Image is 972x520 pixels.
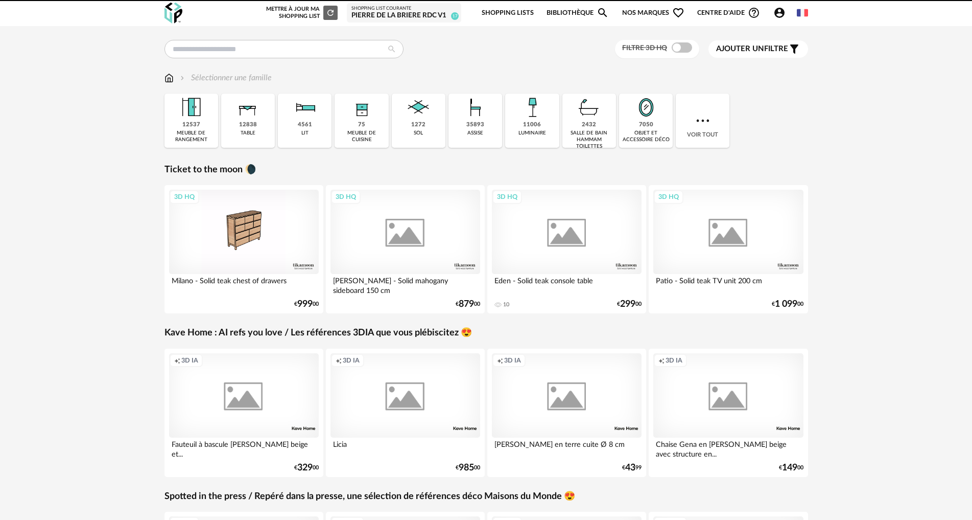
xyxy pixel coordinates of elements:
[492,438,642,458] div: [PERSON_NAME] en terre cuite Ø 8 cm
[301,130,309,137] div: lit
[694,111,712,130] img: more.7b13dc1.svg
[658,356,665,365] span: Creation icon
[708,40,808,58] button: Ajouter unfiltre Filter icon
[666,356,682,365] span: 3D IA
[504,356,521,365] span: 3D IA
[164,3,182,24] img: OXP
[462,94,489,121] img: Assise.png
[779,464,803,471] div: € 00
[405,94,432,121] img: Sol.png
[164,164,256,176] a: Ticket to the moon 🌘
[164,327,472,339] a: Kave Home : AI refs you love / Les références 3DIA que vous plébiscitez 😍
[351,6,457,12] div: Shopping List courante
[487,349,647,477] a: Creation icon 3D IA [PERSON_NAME] en terre cuite Ø 8 cm €4399
[234,94,262,121] img: Table.png
[241,130,255,137] div: table
[482,1,534,25] a: Shopping Lists
[748,7,760,19] span: Help Circle Outline icon
[649,185,808,313] a: 3D HQ Patio - Solid teak TV unit 200 cm €1 09900
[639,121,653,129] div: 7050
[182,121,200,129] div: 12537
[297,301,313,308] span: 999
[297,464,313,471] span: 329
[625,464,635,471] span: 43
[178,72,272,84] div: Sélectionner une famille
[351,6,457,20] a: Shopping List courante pierre de la briere RDC V1 17
[654,190,683,204] div: 3D HQ
[181,356,198,365] span: 3D IA
[170,190,199,204] div: 3D HQ
[331,190,361,204] div: 3D HQ
[676,94,729,148] div: Voir tout
[264,6,338,20] div: Mettre à jour ma Shopping List
[622,130,670,143] div: objet et accessoire déco
[773,7,790,19] span: Account Circle icon
[622,1,684,25] span: Nos marques
[775,301,797,308] span: 1 099
[351,11,457,20] div: pierre de la briere RDC V1
[336,356,342,365] span: Creation icon
[497,356,503,365] span: Creation icon
[672,7,684,19] span: Heart Outline icon
[169,438,319,458] div: Fauteuil à bascule [PERSON_NAME] beige et...
[330,274,481,295] div: [PERSON_NAME] - Solid mahogany sideboard 150 cm
[291,94,319,121] img: Literie.png
[294,301,319,308] div: € 00
[716,45,764,53] span: Ajouter un
[487,185,647,313] a: 3D HQ Eden - Solid teak console table 10 €29900
[459,301,474,308] span: 879
[451,12,459,20] span: 17
[620,301,635,308] span: 299
[632,94,660,121] img: Miroir.png
[164,72,174,84] img: svg+xml;base64,PHN2ZyB3aWR0aD0iMTYiIGhlaWdodD0iMTciIHZpZXdCb3g9IjAgMCAxNiAxNyIgZmlsbD0ibm9uZSIgeG...
[414,130,423,137] div: sol
[459,464,474,471] span: 985
[492,274,642,295] div: Eden - Solid teak console table
[773,7,786,19] span: Account Circle icon
[797,7,808,18] img: fr
[298,121,312,129] div: 4561
[338,130,385,143] div: meuble de cuisine
[294,464,319,471] div: € 00
[164,349,324,477] a: Creation icon 3D IA Fauteuil à bascule [PERSON_NAME] beige et... €32900
[168,130,215,143] div: meuble de rangement
[169,274,319,295] div: Milano - Solid teak chest of drawers
[348,94,375,121] img: Rangement.png
[330,438,481,458] div: Licia
[326,185,485,313] a: 3D HQ [PERSON_NAME] - Solid mahogany sideboard 150 cm €87900
[456,464,480,471] div: € 00
[177,94,205,121] img: Meuble%20de%20rangement.png
[622,464,642,471] div: € 99
[326,349,485,477] a: Creation icon 3D IA Licia €98500
[518,130,546,137] div: luminaire
[518,94,546,121] img: Luminaire.png
[565,130,613,150] div: salle de bain hammam toilettes
[523,121,541,129] div: 11006
[782,464,797,471] span: 149
[174,356,180,365] span: Creation icon
[178,72,186,84] img: svg+xml;base64,PHN2ZyB3aWR0aD0iMTYiIGhlaWdodD0iMTYiIHZpZXdCb3g9IjAgMCAxNiAxNiIgZmlsbD0ibm9uZSIgeG...
[622,44,667,52] span: Filtre 3D HQ
[467,130,483,137] div: assise
[411,121,425,129] div: 1272
[788,43,800,55] span: Filter icon
[164,491,575,503] a: Spotted in the press / Repéré dans la presse, une sélection de références déco Maisons du Monde 😍
[466,121,484,129] div: 35893
[326,10,335,15] span: Refresh icon
[597,7,609,19] span: Magnify icon
[343,356,360,365] span: 3D IA
[547,1,609,25] a: BibliothèqueMagnify icon
[239,121,257,129] div: 12838
[358,121,365,129] div: 75
[772,301,803,308] div: € 00
[697,7,760,19] span: Centre d'aideHelp Circle Outline icon
[492,190,522,204] div: 3D HQ
[649,349,808,477] a: Creation icon 3D IA Chaise Gena en [PERSON_NAME] beige avec structure en... €14900
[582,121,596,129] div: 2432
[575,94,603,121] img: Salle%20de%20bain.png
[617,301,642,308] div: € 00
[653,438,803,458] div: Chaise Gena en [PERSON_NAME] beige avec structure en...
[456,301,480,308] div: € 00
[503,301,509,308] div: 10
[164,185,324,313] a: 3D HQ Milano - Solid teak chest of drawers €99900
